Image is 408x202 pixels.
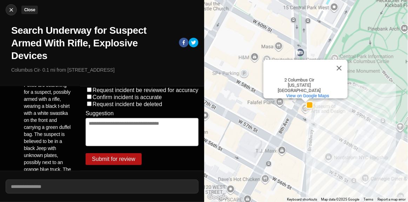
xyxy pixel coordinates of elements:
[8,6,15,13] img: cancel
[86,110,114,117] label: Suggestion
[24,7,35,12] small: Close
[378,197,406,201] a: Report a map error
[268,66,331,71] div: Museum of Arts and Design
[24,82,72,194] p: Police are searching for a suspect, possibly armed with a rifle, wearing a black t-shirt with a w...
[268,83,331,93] div: [US_STATE][GEOGRAPHIC_DATA]
[6,4,17,15] button: cancelClose
[206,193,229,202] a: Open this area in Google Maps (opens a new window)
[93,87,199,93] label: Request incident be reviewed for accuracy
[321,197,360,201] span: Map data ©2025 Google
[263,60,348,98] div: Museum of Arts and Design
[268,77,331,83] div: 2 Columbus Cir
[206,193,229,202] img: Google
[93,94,162,100] label: Confirm incident is accurate
[331,60,348,77] button: Close
[189,38,199,49] button: twitter
[179,38,189,49] button: facebook
[286,93,329,98] a: View on Google Maps
[93,101,162,107] label: Request incident be deleted
[11,24,173,62] h1: Search Underway for Suspect Armed With Rifle, Explosive Devices
[11,66,199,73] p: Columbus Cir · 0.1 mi from [STREET_ADDRESS]
[86,153,142,165] button: Submit for review
[287,197,317,202] button: Keyboard shortcuts
[364,197,374,201] a: Terms (opens in new tab)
